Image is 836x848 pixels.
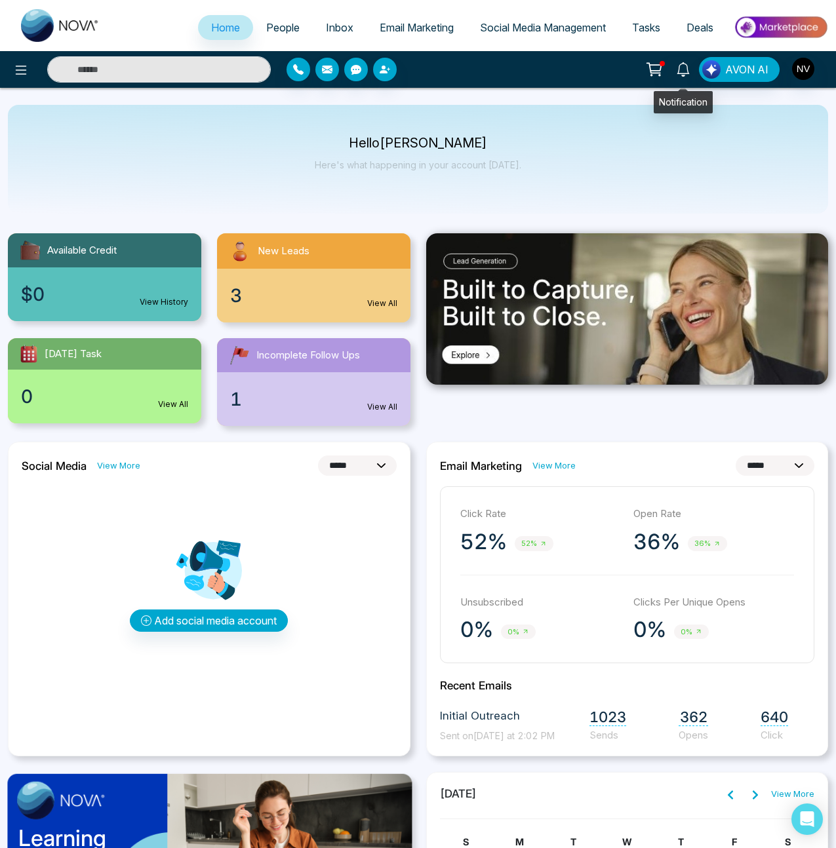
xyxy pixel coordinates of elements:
[761,729,788,741] span: Click
[633,595,794,610] p: Clicks Per Unique Opens
[258,244,309,259] span: New Leads
[256,348,360,363] span: Incomplete Follow Ups
[654,91,713,113] div: Notification
[679,708,708,726] span: 362
[688,536,727,551] span: 36%
[326,21,353,34] span: Inbox
[460,595,621,610] p: Unsubscribed
[18,239,42,262] img: availableCredit.svg
[589,708,626,726] span: 1023
[785,836,791,847] span: S
[211,21,240,34] span: Home
[176,537,242,603] img: Analytics png
[792,58,814,80] img: User Avatar
[313,15,367,40] a: Inbox
[633,507,794,522] p: Open Rate
[791,803,823,835] div: Open Intercom Messenger
[21,280,45,308] span: $0
[209,233,418,322] a: New Leads3View All
[158,398,188,410] a: View All
[253,15,313,40] a: People
[440,786,477,803] span: [DATE]
[315,138,521,149] p: Hello [PERSON_NAME]
[228,239,252,263] img: newLeads.svg
[367,298,397,309] a: View All
[21,9,100,42] img: Nova CRM Logo
[440,459,522,472] h2: Email Marketing
[480,21,606,34] span: Social Media Management
[460,529,507,555] p: 52%
[589,729,626,741] span: Sends
[228,343,251,367] img: followUps.svg
[725,62,768,77] span: AVON AI
[45,347,102,362] span: [DATE] Task
[673,15,727,40] a: Deals
[632,21,660,34] span: Tasks
[633,617,666,643] p: 0%
[674,625,709,640] span: 0%
[440,679,815,692] h2: Recent Emails
[230,282,242,309] span: 3
[198,15,253,40] a: Home
[367,401,397,413] a: View All
[426,233,829,385] img: .
[619,15,673,40] a: Tasks
[678,836,684,847] span: T
[761,708,788,726] span: 640
[702,60,721,79] img: Lead Flow
[467,15,619,40] a: Social Media Management
[732,836,737,847] span: F
[97,459,140,472] a: View More
[622,836,631,847] span: W
[633,529,680,555] p: 36%
[266,21,300,34] span: People
[515,536,553,551] span: 52%
[440,708,555,725] span: Initial Outreach
[315,159,521,170] p: Here's what happening in your account [DATE].
[130,609,288,632] button: Add social media account
[463,836,469,847] span: S
[460,617,493,643] p: 0%
[570,836,576,847] span: T
[460,507,621,522] p: Click Rate
[21,383,33,410] span: 0
[380,21,454,34] span: Email Marketing
[140,296,188,308] a: View History
[699,57,780,82] button: AVON AI
[440,730,555,741] span: Sent on [DATE] at 2:02 PM
[733,12,828,42] img: Market-place.gif
[679,729,708,741] span: Opens
[209,338,418,426] a: Incomplete Follow Ups1View All
[515,836,524,847] span: M
[47,243,117,258] span: Available Credit
[501,625,536,640] span: 0%
[18,343,39,364] img: todayTask.svg
[230,385,242,413] span: 1
[17,781,105,819] img: image
[687,21,713,34] span: Deals
[367,15,467,40] a: Email Marketing
[22,459,87,472] h2: Social Media
[532,459,576,472] a: View More
[771,788,814,801] a: View More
